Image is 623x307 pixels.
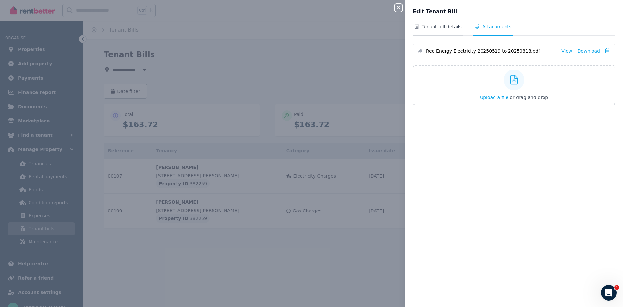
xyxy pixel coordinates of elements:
[561,48,572,54] a: View
[483,23,511,30] span: Attachments
[426,48,556,54] span: Red Energy Electricity 20250519 to 20250818.pdf
[422,23,462,30] span: Tenant bill details
[480,95,508,100] span: Upload a file
[577,48,600,54] a: Download
[614,285,619,290] span: 1
[510,95,548,100] span: or drag and drop
[480,94,548,101] button: Upload a file or drag and drop
[413,8,457,16] span: Edit Tenant Bill
[601,285,617,301] iframe: Intercom live chat
[413,23,615,36] nav: Tabs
